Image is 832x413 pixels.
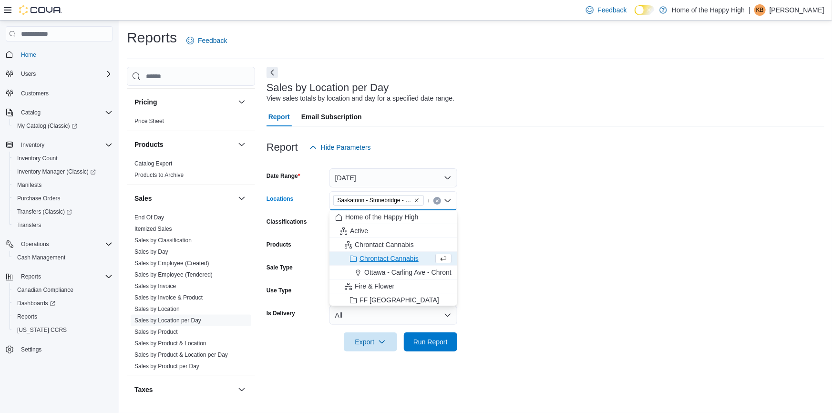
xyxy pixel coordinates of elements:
[17,299,55,307] span: Dashboards
[134,328,178,336] span: Sales by Product
[267,241,291,248] label: Products
[17,326,67,334] span: [US_STATE] CCRS
[134,214,164,221] span: End Of Day
[134,160,172,167] a: Catalog Export
[134,171,184,179] span: Products to Archive
[2,270,116,283] button: Reports
[754,4,766,16] div: Katelynd Bartelen
[2,138,116,152] button: Inventory
[134,283,176,289] a: Sales by Invoice
[10,297,116,310] a: Dashboards
[127,212,255,376] div: Sales
[13,311,113,322] span: Reports
[134,271,213,278] a: Sales by Employee (Tendered)
[134,351,228,358] a: Sales by Product & Location per Day
[134,306,180,312] a: Sales by Location
[134,282,176,290] span: Sales by Invoice
[267,82,389,93] h3: Sales by Location per Day
[329,266,457,279] button: Ottawa - Carling Ave - Chrontact Cannabis
[134,305,180,313] span: Sales by Location
[134,194,152,203] h3: Sales
[13,324,71,336] a: [US_STATE] CCRS
[17,238,113,250] span: Operations
[344,332,397,351] button: Export
[267,142,298,153] h3: Report
[13,284,77,296] a: Canadian Compliance
[134,294,203,301] span: Sales by Invoice & Product
[749,4,750,16] p: |
[2,237,116,251] button: Operations
[2,67,116,81] button: Users
[134,237,192,244] span: Sales by Classification
[413,337,448,347] span: Run Report
[134,118,164,124] a: Price Sheet
[10,310,116,323] button: Reports
[17,286,73,294] span: Canadian Compliance
[13,166,100,177] a: Inventory Manager (Classic)
[13,298,113,309] span: Dashboards
[267,195,294,203] label: Locations
[134,259,209,267] span: Sales by Employee (Created)
[134,194,234,203] button: Sales
[13,252,113,263] span: Cash Management
[17,254,65,261] span: Cash Management
[10,178,116,192] button: Manifests
[134,340,206,347] span: Sales by Product & Location
[13,179,45,191] a: Manifests
[134,317,201,324] span: Sales by Location per Day
[17,68,40,80] button: Users
[134,140,234,149] button: Products
[21,51,36,59] span: Home
[17,344,45,355] a: Settings
[267,93,454,103] div: View sales totals by location and day for a specified date range.
[21,346,41,353] span: Settings
[13,120,81,132] a: My Catalog (Classic)
[404,332,457,351] button: Run Report
[17,122,77,130] span: My Catalog (Classic)
[17,48,113,60] span: Home
[635,5,655,15] input: Dark Mode
[10,218,116,232] button: Transfers
[444,197,452,205] button: Close list of options
[10,152,116,165] button: Inventory Count
[17,343,113,355] span: Settings
[17,221,41,229] span: Transfers
[10,192,116,205] button: Purchase Orders
[183,31,231,50] a: Feedback
[21,90,49,97] span: Customers
[134,226,172,232] a: Itemized Sales
[13,193,64,204] a: Purchase Orders
[17,139,48,151] button: Inventory
[13,219,113,231] span: Transfers
[2,106,116,119] button: Catalog
[267,287,291,294] label: Use Type
[349,332,391,351] span: Export
[134,140,164,149] h3: Products
[268,107,290,126] span: Report
[10,323,116,337] button: [US_STATE] CCRS
[17,107,44,118] button: Catalog
[127,158,255,185] div: Products
[13,166,113,177] span: Inventory Manager (Classic)
[134,225,172,233] span: Itemized Sales
[672,4,745,16] p: Home of the Happy High
[267,218,307,226] label: Classifications
[134,97,157,107] h3: Pricing
[756,4,764,16] span: KB
[10,119,116,133] a: My Catalog (Classic)
[329,293,457,307] button: FF [GEOGRAPHIC_DATA]
[17,208,72,216] span: Transfers (Classic)
[134,260,209,267] a: Sales by Employee (Created)
[21,109,41,116] span: Catalog
[267,310,295,317] label: Is Delivery
[13,219,45,231] a: Transfers
[17,271,113,282] span: Reports
[13,179,113,191] span: Manifests
[13,120,113,132] span: My Catalog (Classic)
[134,329,178,335] a: Sales by Product
[127,115,255,131] div: Pricing
[17,68,113,80] span: Users
[13,311,41,322] a: Reports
